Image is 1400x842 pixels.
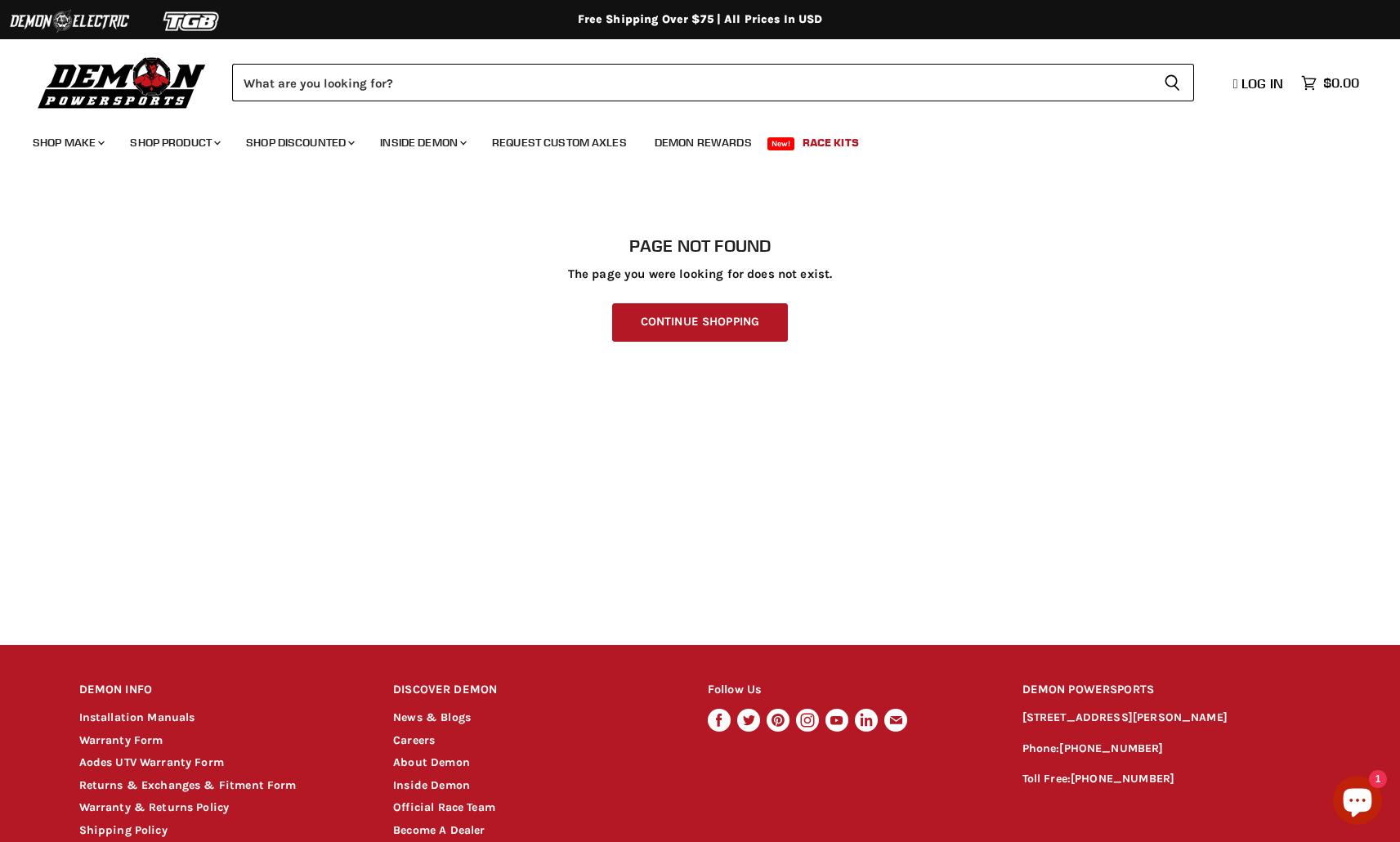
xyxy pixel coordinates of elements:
[1071,772,1174,786] a: [PHONE_NUMBER]
[232,64,1151,101] input: Search
[1323,75,1359,91] span: $0.00
[79,733,163,747] a: Warranty Form
[393,823,485,837] a: Become A Dealer
[767,137,795,150] span: New!
[1022,770,1322,789] p: Toll Free:
[368,126,476,159] a: Inside Demon
[131,6,253,37] img: TGB Logo 2
[480,126,639,159] a: Request Custom Axles
[79,710,195,724] a: Installation Manuals
[393,800,495,814] a: Official Race Team
[8,6,131,37] img: Demon Electric Logo 2
[20,126,114,159] a: Shop Make
[612,303,788,342] a: Continue Shopping
[1293,71,1367,95] a: $0.00
[232,64,1194,101] form: Product
[79,823,168,837] a: Shipping Policy
[1226,76,1293,91] a: Log in
[1241,75,1283,92] span: Log in
[79,800,230,814] a: Warranty & Returns Policy
[708,671,991,710] h2: Follow Us
[20,119,1355,159] ul: Main menu
[393,733,435,747] a: Careers
[393,778,470,792] a: Inside Demon
[790,126,871,159] a: Race Kits
[79,671,363,710] h2: DEMON INFO
[47,12,1354,27] div: Free Shipping Over $75 | All Prices In USD
[1059,741,1163,755] a: [PHONE_NUMBER]
[1022,740,1322,759] p: Phone:
[79,236,1322,256] h1: Page not found
[118,126,230,159] a: Shop Product
[642,126,764,159] a: Demon Rewards
[234,126,365,159] a: Shop Discounted
[393,755,470,769] a: About Demon
[33,53,212,111] img: Demon Powersports
[79,778,297,792] a: Returns & Exchanges & Fitment Form
[393,710,471,724] a: News & Blogs
[1022,671,1322,710] h2: DEMON POWERSPORTS
[1328,776,1387,829] inbox-online-store-chat: Shopify online store chat
[1151,64,1194,101] button: Search
[79,755,224,769] a: Aodes UTV Warranty Form
[79,267,1322,281] p: The page you were looking for does not exist.
[393,671,677,710] h2: DISCOVER DEMON
[1022,709,1322,728] p: [STREET_ADDRESS][PERSON_NAME]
